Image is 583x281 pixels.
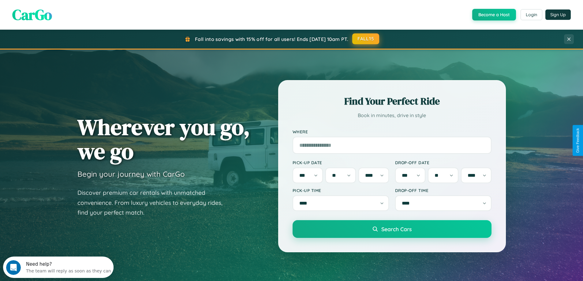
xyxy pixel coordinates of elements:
[293,160,389,165] label: Pick-up Date
[77,188,230,218] p: Discover premium car rentals with unmatched convenience. From luxury vehicles to everyday rides, ...
[472,9,516,20] button: Become a Host
[293,220,491,238] button: Search Cars
[6,260,21,275] iframe: Intercom live chat
[293,129,491,134] label: Where
[395,160,491,165] label: Drop-off Date
[545,9,571,20] button: Sign Up
[293,94,491,108] h2: Find Your Perfect Ride
[521,9,542,20] button: Login
[293,111,491,120] p: Book in minutes, drive in style
[293,188,389,193] label: Pick-up Time
[23,10,108,17] div: The team will reply as soon as they can
[352,33,379,44] button: FALL15
[77,115,250,163] h1: Wherever you go, we go
[12,5,52,25] span: CarGo
[3,257,114,278] iframe: Intercom live chat discovery launcher
[576,128,580,153] div: Give Feedback
[23,5,108,10] div: Need help?
[195,36,348,42] span: Fall into savings with 15% off for all users! Ends [DATE] 10am PT.
[395,188,491,193] label: Drop-off Time
[381,226,412,232] span: Search Cars
[77,169,185,179] h3: Begin your journey with CarGo
[2,2,114,19] div: Open Intercom Messenger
